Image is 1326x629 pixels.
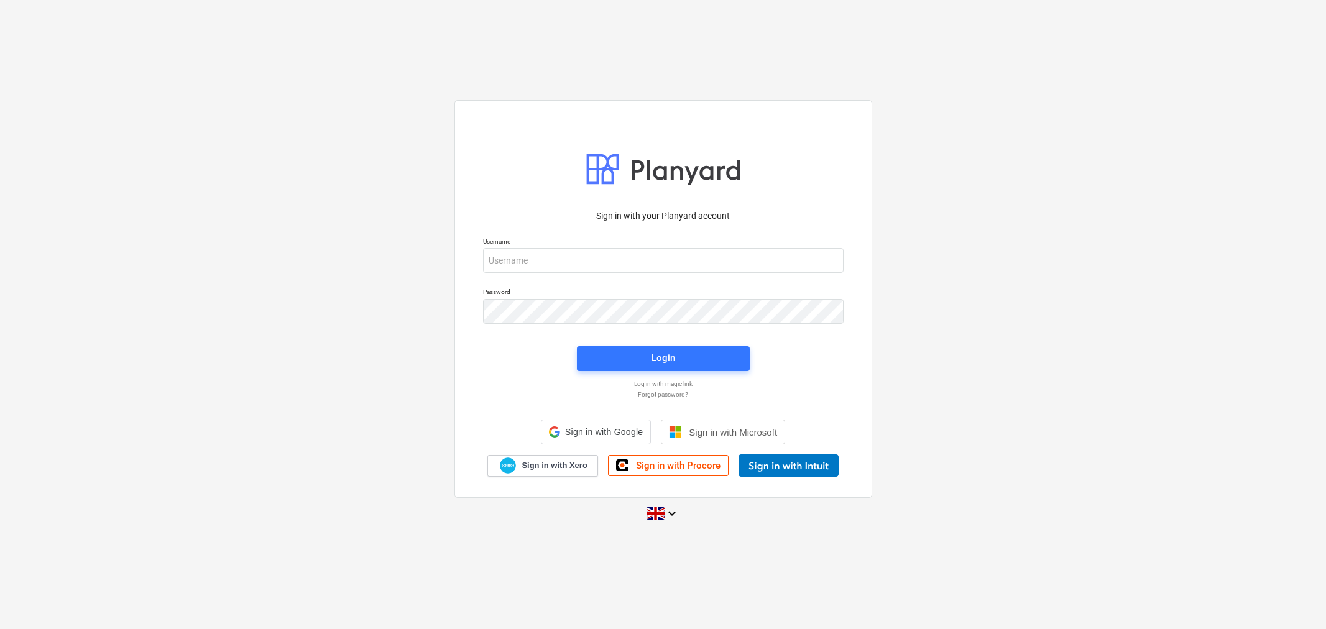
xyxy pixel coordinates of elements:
[477,390,850,398] a: Forgot password?
[608,455,729,476] a: Sign in with Procore
[651,350,675,366] div: Login
[541,420,651,444] div: Sign in with Google
[689,427,777,438] span: Sign in with Microsoft
[636,460,721,471] span: Sign in with Procore
[487,455,598,477] a: Sign in with Xero
[483,237,844,248] p: Username
[565,427,643,437] span: Sign in with Google
[483,248,844,273] input: Username
[669,426,681,438] img: Microsoft logo
[483,209,844,223] p: Sign in with your Planyard account
[577,346,750,371] button: Login
[483,288,844,298] p: Password
[500,457,516,474] img: Xero logo
[522,460,587,471] span: Sign in with Xero
[665,506,679,521] i: keyboard_arrow_down
[477,380,850,388] a: Log in with magic link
